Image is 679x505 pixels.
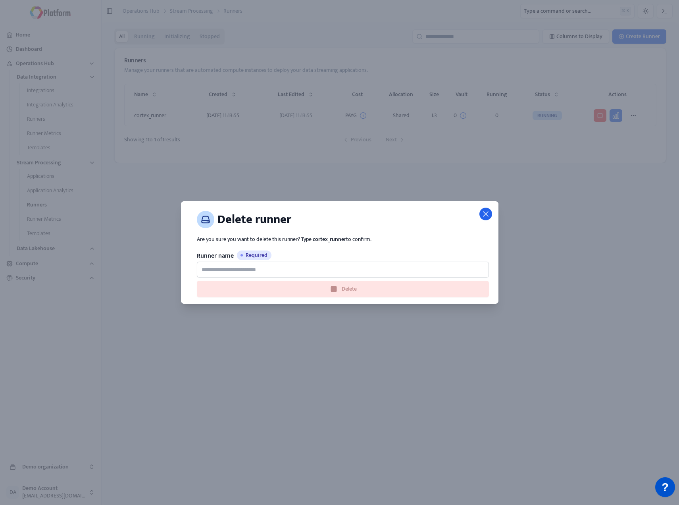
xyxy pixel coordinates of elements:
span: Required [237,251,271,260]
h3: Delete runner [197,211,489,228]
span: cortex_runner [313,235,346,244]
button: Delete [197,281,489,297]
span: Are you sure you want to delete this runner? Type to confirm. [197,235,371,244]
iframe: JSD widget [651,473,679,505]
label: Runner name [197,251,489,262]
